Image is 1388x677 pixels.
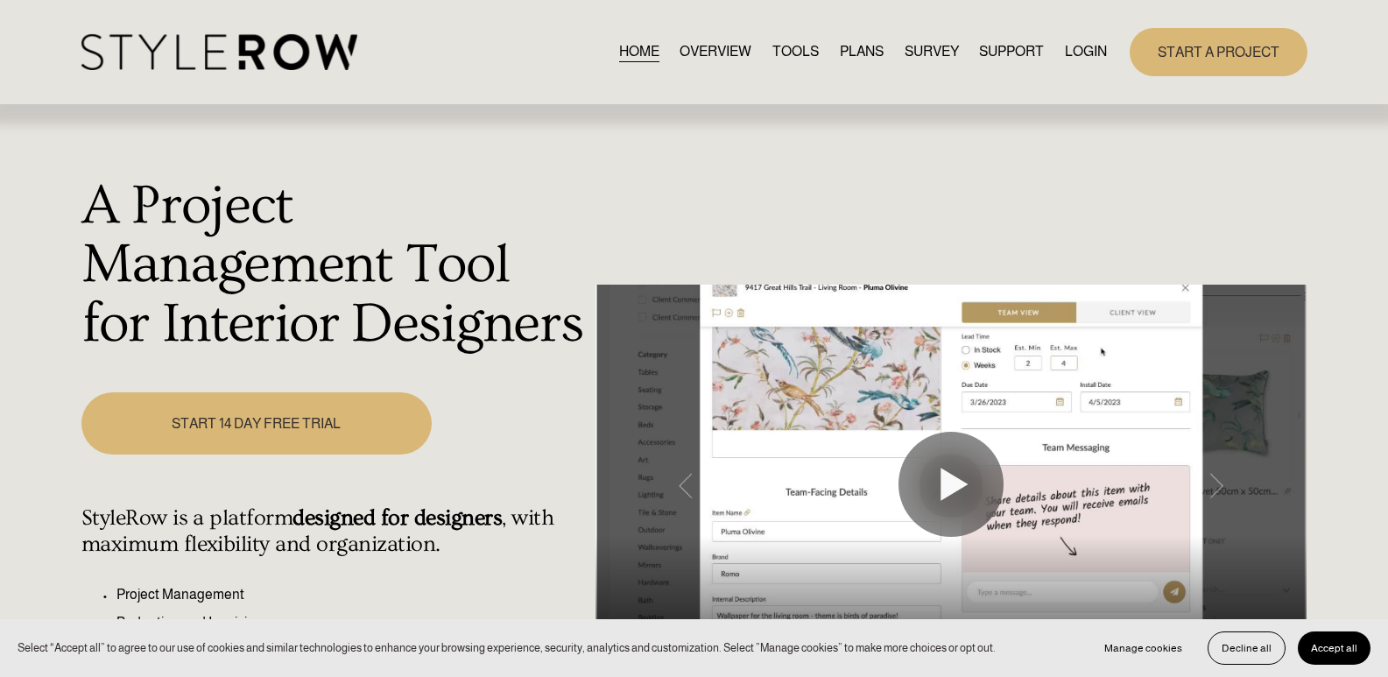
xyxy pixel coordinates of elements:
span: SUPPORT [979,41,1044,62]
p: Budgeting and Invoicing [116,612,587,633]
span: Manage cookies [1104,642,1182,654]
button: Accept all [1298,631,1370,665]
span: Accept all [1311,642,1357,654]
a: PLANS [840,40,884,64]
h4: StyleRow is a platform , with maximum flexibility and organization. [81,505,587,558]
p: Select “Accept all” to agree to our use of cookies and similar technologies to enhance your brows... [18,639,996,656]
a: folder dropdown [979,40,1044,64]
a: START A PROJECT [1130,28,1307,76]
a: START 14 DAY FREE TRIAL [81,392,432,455]
button: Decline all [1208,631,1286,665]
a: TOOLS [772,40,819,64]
button: Play [898,432,1004,537]
a: LOGIN [1065,40,1107,64]
button: Manage cookies [1091,631,1195,665]
img: StyleRow [81,34,357,70]
span: Decline all [1222,642,1272,654]
h1: A Project Management Tool for Interior Designers [81,177,587,355]
strong: designed for designers [292,505,502,531]
a: SURVEY [905,40,959,64]
a: OVERVIEW [680,40,751,64]
p: Project Management [116,584,587,605]
a: HOME [619,40,659,64]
